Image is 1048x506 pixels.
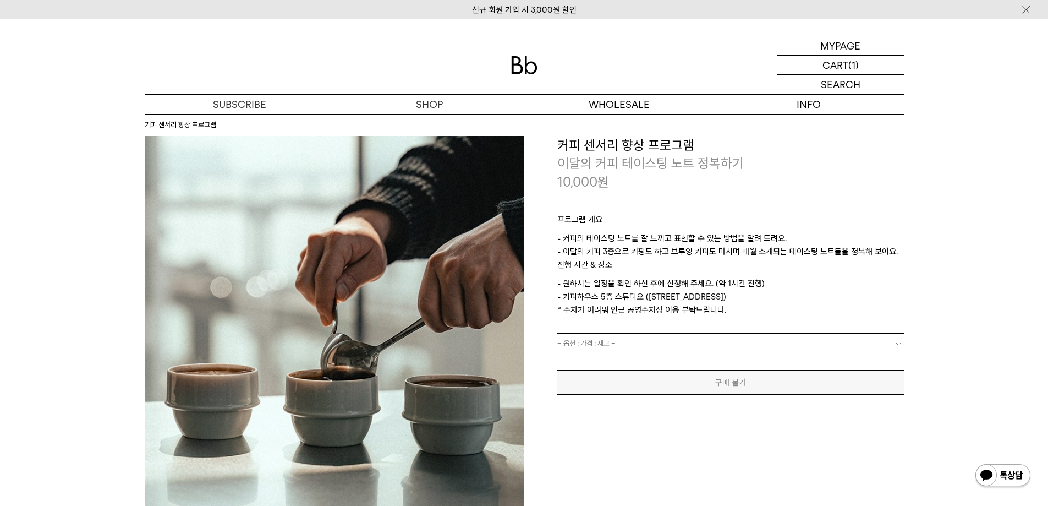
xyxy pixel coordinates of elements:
p: SEARCH [821,75,860,94]
p: - 커피의 테이스팅 노트를 잘 느끼고 표현할 수 있는 방법을 알려 드려요. - 이달의 커피 3종으로 커핑도 하고 브루잉 커피도 마시며 매월 소개되는 테이스팅 노트들을 정복해 ... [557,232,904,258]
li: 커피 센서리 향상 프로그램 [145,119,216,130]
h3: 커피 센서리 향상 프로그램 [557,136,904,155]
a: SHOP [334,95,524,114]
p: WHOLESALE [524,95,714,114]
a: 신규 회원 가입 시 3,000원 할인 [472,5,577,15]
p: 이달의 커피 테이스팅 노트 정복하기 [557,154,904,173]
img: 로고 [511,56,537,74]
p: INFO [714,95,904,114]
p: 10,000 [557,173,609,192]
span: 원 [597,174,609,190]
p: 프로그램 개요 [557,213,904,232]
p: CART [822,56,848,74]
a: SUBSCRIBE [145,95,334,114]
a: CART (1) [777,56,904,75]
button: 구매 불가 [557,370,904,395]
p: 진행 시간 & 장소 [557,258,904,277]
p: MYPAGE [820,36,860,55]
p: (1) [848,56,859,74]
p: - 원하시는 일정을 확인 하신 후에 신청해 주세요. (약 1시간 진행) - 커피하우스 5층 스튜디오 ([STREET_ADDRESS]) * 주차가 어려워 인근 공영주차장 이용 ... [557,277,904,317]
img: 카카오톡 채널 1:1 채팅 버튼 [974,463,1031,489]
span: = 옵션 : 가격 : 재고 = [557,334,616,353]
a: MYPAGE [777,36,904,56]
